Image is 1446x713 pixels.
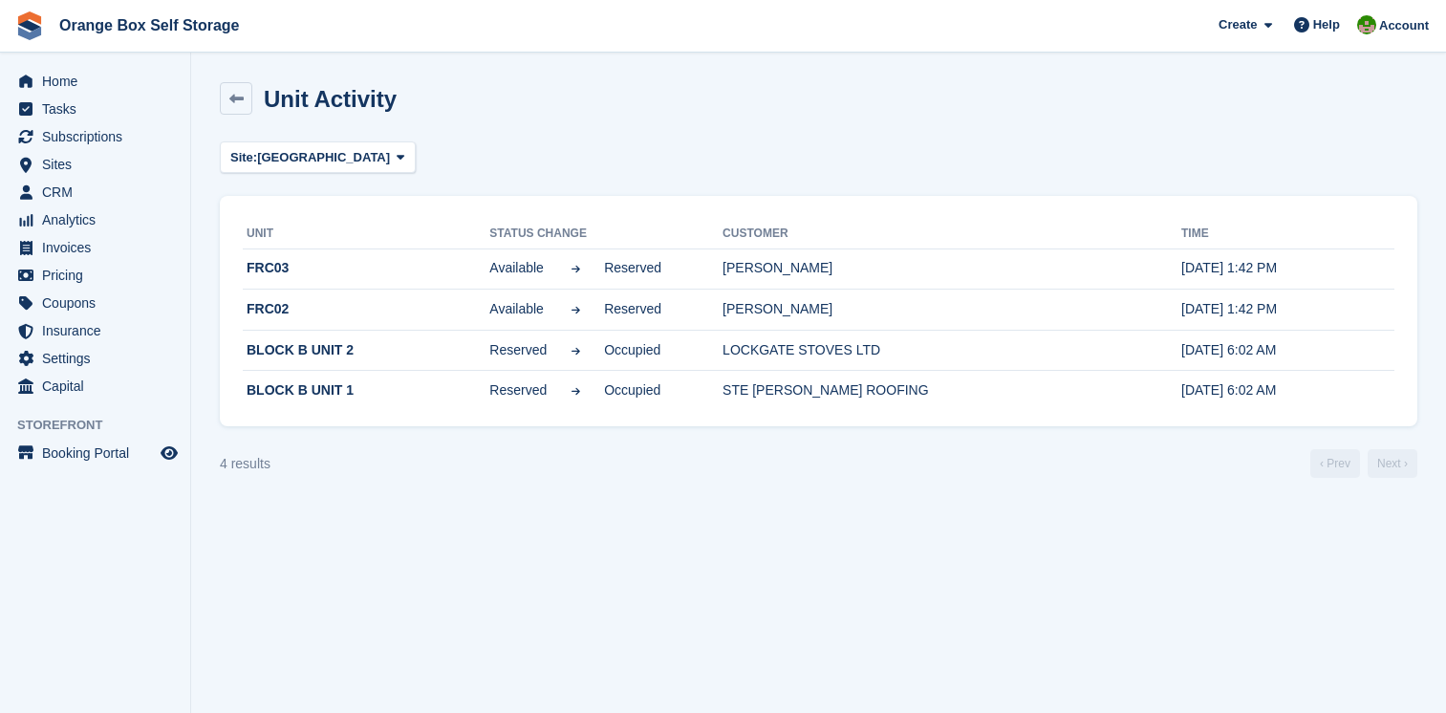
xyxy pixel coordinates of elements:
[42,345,157,372] span: Settings
[723,248,1181,290] td: [PERSON_NAME]
[1181,382,1276,398] time: 2025-09-01 05:02:54 UTC
[10,123,181,150] a: menu
[42,151,157,178] span: Sites
[604,258,661,278] span: Reserved
[723,290,1181,331] td: [PERSON_NAME]
[489,219,723,249] th: Status change
[220,454,270,474] div: 4 results
[1181,219,1394,249] th: Time
[15,11,44,40] img: stora-icon-8386f47178a22dfd0bd8f6a31ec36ba5ce8667c1dd55bd0f319d3a0aa187defe.svg
[10,440,181,466] a: menu
[1219,15,1257,34] span: Create
[10,290,181,316] a: menu
[257,148,390,167] span: [GEOGRAPHIC_DATA]
[10,234,181,261] a: menu
[42,96,157,122] span: Tasks
[1313,15,1340,34] span: Help
[42,440,157,466] span: Booking Portal
[243,330,489,371] td: BLOCK B UNIT 2
[220,141,416,173] button: Site: [GEOGRAPHIC_DATA]
[243,290,489,331] td: FRC02
[243,248,489,290] td: FRC03
[1310,449,1360,478] a: Previous
[1379,16,1429,35] span: Account
[42,262,157,289] span: Pricing
[1306,449,1421,478] nav: Page
[10,151,181,178] a: menu
[42,123,157,150] span: Subscriptions
[42,179,157,205] span: CRM
[10,206,181,233] a: menu
[723,330,1181,371] td: LOCKGATE STOVES LTD
[230,148,257,167] span: Site:
[42,206,157,233] span: Analytics
[489,258,547,278] span: Available
[1181,301,1277,316] time: 2025-09-01 12:42:14 UTC
[723,371,1181,411] td: STE [PERSON_NAME] ROOFING
[17,416,190,435] span: Storefront
[10,262,181,289] a: menu
[1368,449,1417,478] a: Next
[10,345,181,372] a: menu
[10,68,181,95] a: menu
[1181,260,1277,275] time: 2025-09-01 12:42:28 UTC
[42,317,157,344] span: Insurance
[489,340,547,360] span: Reserved
[42,68,157,95] span: Home
[1181,342,1276,357] time: 2025-09-01 05:02:54 UTC
[158,442,181,465] a: Preview store
[489,380,547,400] span: Reserved
[243,371,489,411] td: BLOCK B UNIT 1
[604,299,661,319] span: Reserved
[723,219,1181,249] th: Customer
[42,373,157,400] span: Capital
[1357,15,1376,34] img: Eric Smith
[243,219,489,249] th: Unit
[10,96,181,122] a: menu
[604,380,661,400] span: Occupied
[10,317,181,344] a: menu
[489,299,547,319] span: Available
[10,373,181,400] a: menu
[604,340,661,360] span: Occupied
[264,86,397,112] h1: Unit Activity
[42,234,157,261] span: Invoices
[10,179,181,205] a: menu
[52,10,248,41] a: Orange Box Self Storage
[42,290,157,316] span: Coupons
